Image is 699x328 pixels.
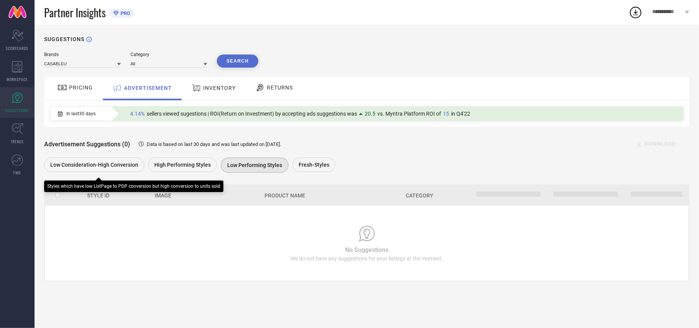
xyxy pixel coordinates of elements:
[119,10,130,16] span: PRO
[44,5,106,20] span: Partner Insights
[44,141,130,148] span: Advertisement Suggestions (0)
[629,5,643,19] div: Open download list
[264,192,305,199] span: Product Name
[14,170,21,176] span: FWD
[66,111,96,116] span: In last 30 days
[11,139,24,144] span: TRENDS
[345,246,388,253] span: No Suggestions
[299,162,329,168] span: Fresh-Styles
[451,111,470,117] span: in Q4'22
[377,111,441,117] span: vs. Myntra Platform ROI of
[6,108,29,113] span: SUGGESTIONS
[44,52,121,57] div: Brands
[44,36,84,42] h1: SUGGESTIONS
[147,111,357,117] span: sellers viewed sugestions | ROI(Return on Investment) by accepting ads suggestions was
[69,84,93,91] span: PRICING
[87,192,109,199] span: Style Id
[443,111,449,117] span: 15
[50,162,138,168] span: Low Consideration-High Conversion
[7,76,28,82] span: WORKSPACE
[217,55,258,68] button: Search
[291,255,443,262] span: We do not have any suggestions for your listings at the moment.
[267,84,293,91] span: RETURNS
[130,111,145,117] span: 4.14%
[131,52,207,57] div: Category
[47,184,220,189] div: Styles which have low ListPage to PDP conversion but high conversion to units sold
[155,192,171,199] span: Image
[124,85,172,91] span: ADVERTISEMENT
[147,141,281,147] span: Data is based on last 30 days and was last updated on [DATE] .
[203,85,236,91] span: INVENTORY
[227,162,282,168] span: Low Performing Styles
[6,45,29,51] span: SCORECARDS
[126,109,474,119] div: Percentage of sellers who have viewed suggestions for the current Insight Type
[406,192,434,199] span: Category
[365,111,375,117] span: 20.5
[154,162,211,168] span: High Performing Styles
